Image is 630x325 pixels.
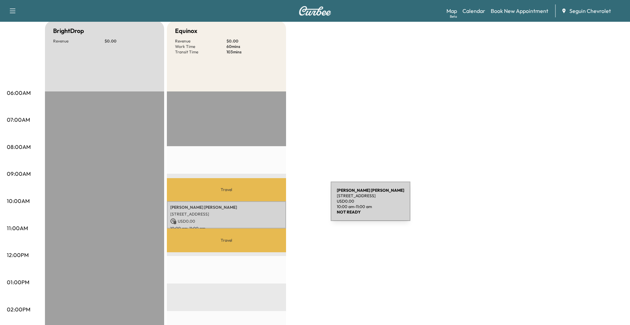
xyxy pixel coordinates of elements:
[53,26,84,36] h5: BrightDrop
[7,305,30,313] p: 02:00PM
[7,224,28,232] p: 11:00AM
[7,89,31,97] p: 06:00AM
[462,7,485,15] a: Calendar
[167,178,286,201] p: Travel
[7,278,29,286] p: 01:00PM
[53,38,105,44] p: Revenue
[175,38,226,44] p: Revenue
[450,14,457,19] div: Beta
[7,251,29,259] p: 12:00PM
[170,211,283,217] p: [STREET_ADDRESS]
[491,7,548,15] a: Book New Appointment
[170,205,283,210] p: [PERSON_NAME] [PERSON_NAME]
[569,7,611,15] span: Seguin Chevrolet
[175,26,197,36] h5: Equinox
[170,226,283,231] p: 10:00 am - 11:00 am
[170,218,283,224] p: USD 0.00
[446,7,457,15] a: MapBeta
[226,38,278,44] p: $ 0.00
[175,49,226,55] p: Transit Time
[167,228,286,252] p: Travel
[7,170,31,178] p: 09:00AM
[299,6,331,16] img: Curbee Logo
[226,49,278,55] p: 103 mins
[175,44,226,49] p: Work Time
[105,38,156,44] p: $ 0.00
[7,197,30,205] p: 10:00AM
[226,44,278,49] p: 60 mins
[7,143,31,151] p: 08:00AM
[7,116,30,124] p: 07:00AM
